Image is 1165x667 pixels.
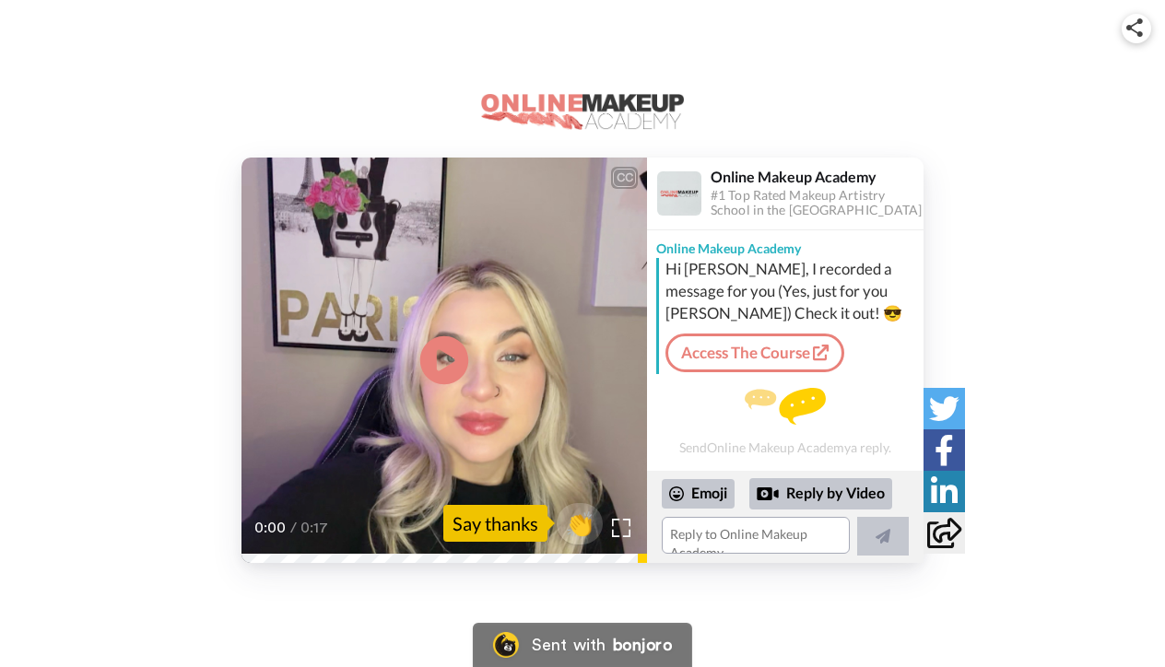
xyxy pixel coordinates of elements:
[557,509,603,538] span: 👏
[647,381,924,462] div: Send Online Makeup Academy a reply.
[481,94,684,129] img: logo
[662,479,735,509] div: Emoji
[557,503,603,544] button: 👏
[711,188,923,219] div: #1 Top Rated Makeup Artistry School in the [GEOGRAPHIC_DATA]
[745,388,826,425] img: message.svg
[749,478,892,509] div: Reply by Video
[711,168,923,185] div: Online Makeup Academy
[647,230,924,258] div: Online Makeup Academy
[613,169,636,187] div: CC
[290,517,297,539] span: /
[254,517,287,539] span: 0:00
[300,517,333,539] span: 0:17
[612,519,630,537] img: Full screen
[443,505,547,542] div: Say thanks
[657,171,701,216] img: Profile Image
[665,333,844,372] a: Access The Course
[1126,18,1143,37] img: ic_share.svg
[757,483,779,505] div: Reply by Video
[665,258,919,324] div: Hi [PERSON_NAME], I recorded a message for you (Yes, just for you [PERSON_NAME]) Check it out! 😎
